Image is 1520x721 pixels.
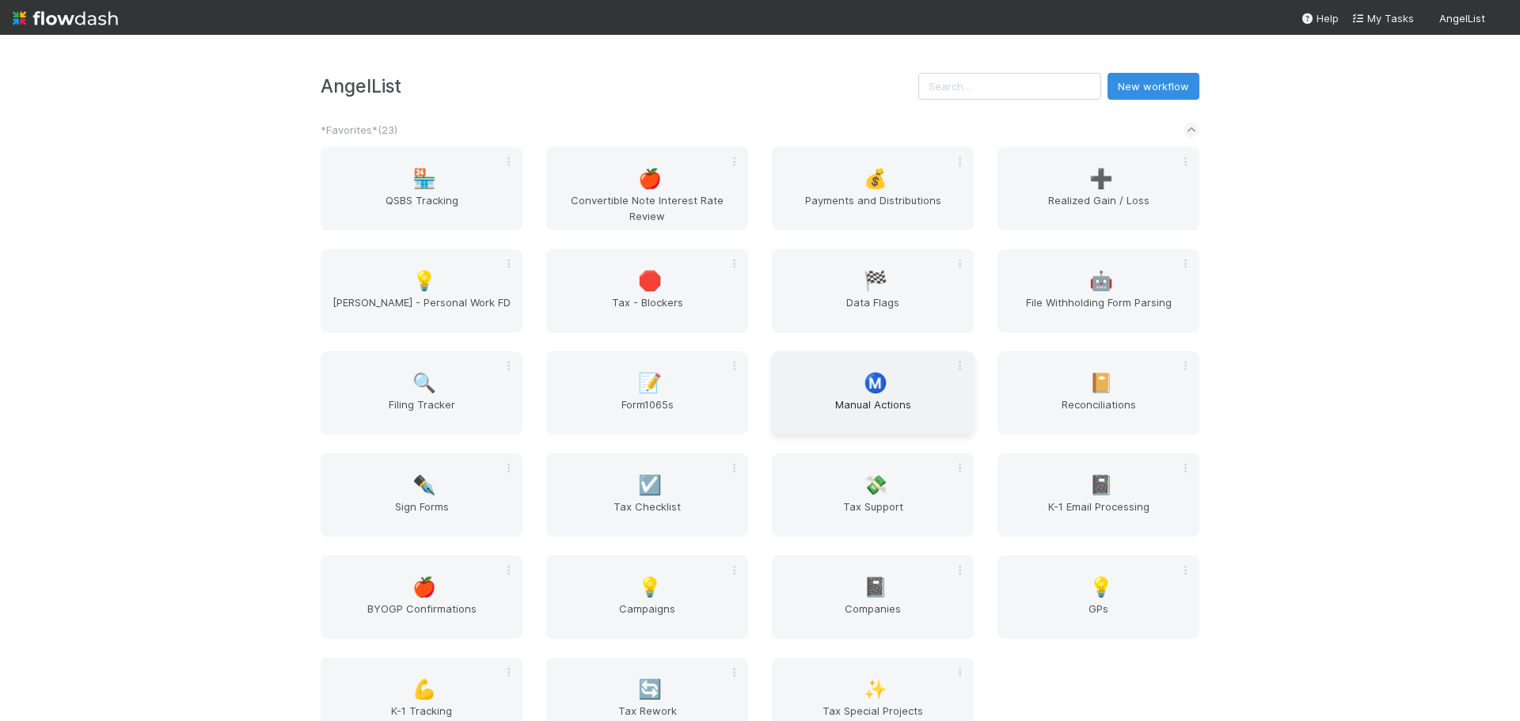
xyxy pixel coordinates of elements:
span: 🏪 [412,169,436,189]
span: 🛑 [638,271,662,291]
h3: AngelList [321,75,918,97]
a: 🍎Convertible Note Interest Rate Review [546,147,748,230]
span: 🍎 [638,169,662,189]
span: ☑️ [638,475,662,495]
span: Convertible Note Interest Rate Review [553,192,742,224]
span: BYOGP Confirmations [327,601,516,632]
span: ✒️ [412,475,436,495]
span: Data Flags [778,294,967,326]
span: 💡 [1089,577,1113,598]
span: QSBS Tracking [327,192,516,224]
a: ✒️Sign Forms [321,453,522,537]
span: Sign Forms [327,499,516,530]
span: Tax Checklist [553,499,742,530]
a: 💰Payments and Distributions [772,147,974,230]
span: Tax - Blockers [553,294,742,326]
span: 🔄 [638,679,662,700]
a: 🔍Filing Tracker [321,351,522,434]
span: ➕ [1089,169,1113,189]
img: logo-inverted-e16ddd16eac7371096b0.svg [13,5,118,32]
span: Manual Actions [778,397,967,428]
span: Ⓜ️ [864,373,887,393]
span: My Tasks [1351,12,1414,25]
a: 🏁Data Flags [772,249,974,332]
a: 🏪QSBS Tracking [321,147,522,230]
img: avatar_37569647-1c78-4889-accf-88c08d42a236.png [1491,11,1507,27]
span: 📔 [1089,373,1113,393]
span: ✨ [864,679,887,700]
span: 📓 [864,577,887,598]
span: Tax Support [778,499,967,530]
span: K-1 Email Processing [1004,499,1193,530]
span: Companies [778,601,967,632]
span: 💪 [412,679,436,700]
a: 📝Form1065s [546,351,748,434]
a: 💡Campaigns [546,556,748,639]
a: 📓Companies [772,556,974,639]
a: ➕Realized Gain / Loss [997,147,1199,230]
input: Search... [918,73,1101,100]
a: 📔Reconciliations [997,351,1199,434]
span: Filing Tracker [327,397,516,428]
a: 💡GPs [997,556,1199,639]
span: 🏁 [864,271,887,291]
a: 💸Tax Support [772,453,974,537]
span: Payments and Distributions [778,192,967,224]
span: Campaigns [553,601,742,632]
a: 🤖File Withholding Form Parsing [997,249,1199,332]
span: Form1065s [553,397,742,428]
a: ☑️Tax Checklist [546,453,748,537]
span: 🍎 [412,577,436,598]
a: 🍎BYOGP Confirmations [321,556,522,639]
a: Ⓜ️Manual Actions [772,351,974,434]
span: [PERSON_NAME] - Personal Work FD [327,294,516,326]
a: 🛑Tax - Blockers [546,249,748,332]
div: Help [1301,10,1339,26]
span: Realized Gain / Loss [1004,192,1193,224]
button: New workflow [1108,73,1199,100]
span: 💰 [864,169,887,189]
a: My Tasks [1351,10,1414,26]
span: File Withholding Form Parsing [1004,294,1193,326]
span: 🤖 [1089,271,1113,291]
span: GPs [1004,601,1193,632]
span: 📓 [1089,475,1113,495]
span: *Favorites* ( 23 ) [321,123,397,136]
span: 📝 [638,373,662,393]
span: AngelList [1439,12,1485,25]
span: 💡 [638,577,662,598]
a: 📓K-1 Email Processing [997,453,1199,537]
span: Reconciliations [1004,397,1193,428]
span: 💸 [864,475,887,495]
a: 💡[PERSON_NAME] - Personal Work FD [321,249,522,332]
span: 🔍 [412,373,436,393]
span: 💡 [412,271,436,291]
